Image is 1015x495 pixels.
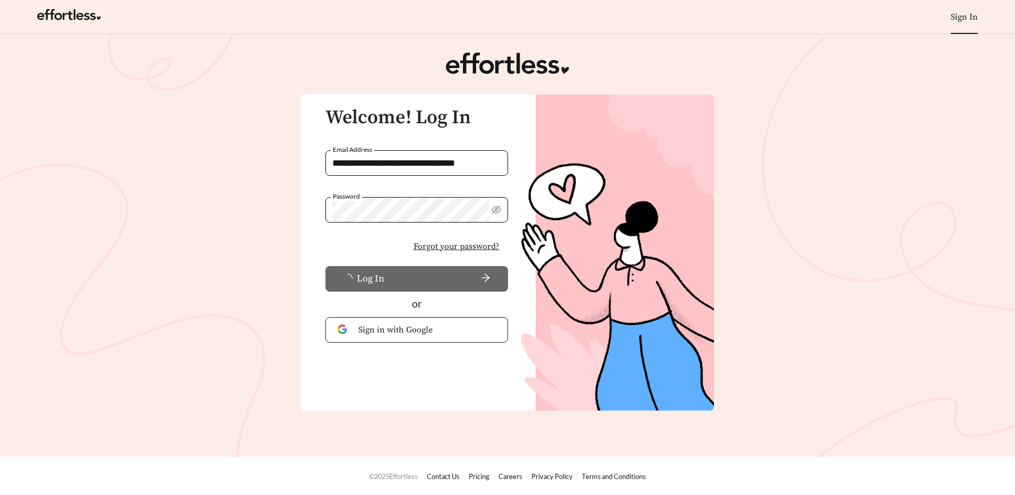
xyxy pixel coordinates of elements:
a: Sign In [951,12,978,22]
img: Google Authentication [338,325,350,335]
span: © 2025 Effortless [369,472,418,481]
button: Forgot your password? [405,235,508,258]
a: Pricing [469,472,489,481]
span: eye-invisible [492,205,501,215]
a: Careers [498,472,522,481]
div: or [325,296,508,312]
a: Privacy Policy [531,472,573,481]
span: loading [343,274,357,283]
button: Sign in with Google [325,317,508,343]
span: Sign in with Google [358,323,496,336]
h3: Welcome! Log In [325,107,508,129]
a: Contact Us [427,472,460,481]
a: Terms and Conditions [582,472,646,481]
span: Forgot your password? [414,240,500,253]
span: Log In [357,271,384,286]
span: arrow-right [389,273,491,285]
button: Log Inarrow-right [325,266,508,292]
